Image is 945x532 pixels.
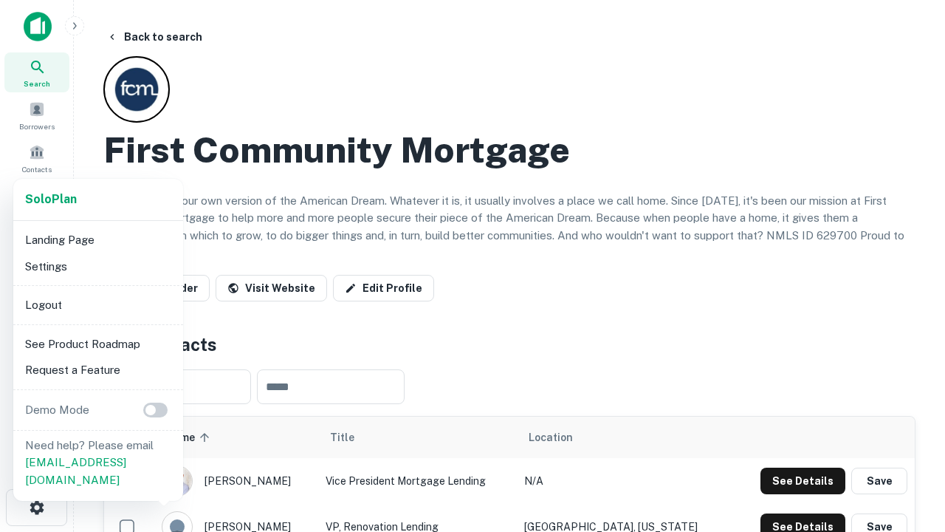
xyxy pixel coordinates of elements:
li: Logout [19,292,177,318]
li: See Product Roadmap [19,331,177,358]
a: SoloPlan [25,191,77,208]
a: [EMAIL_ADDRESS][DOMAIN_NAME] [25,456,126,486]
p: Need help? Please email [25,437,171,489]
iframe: Chat Widget [871,414,945,485]
strong: Solo Plan [25,192,77,206]
li: Landing Page [19,227,177,253]
li: Settings [19,253,177,280]
p: Demo Mode [19,401,95,419]
li: Request a Feature [19,357,177,383]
